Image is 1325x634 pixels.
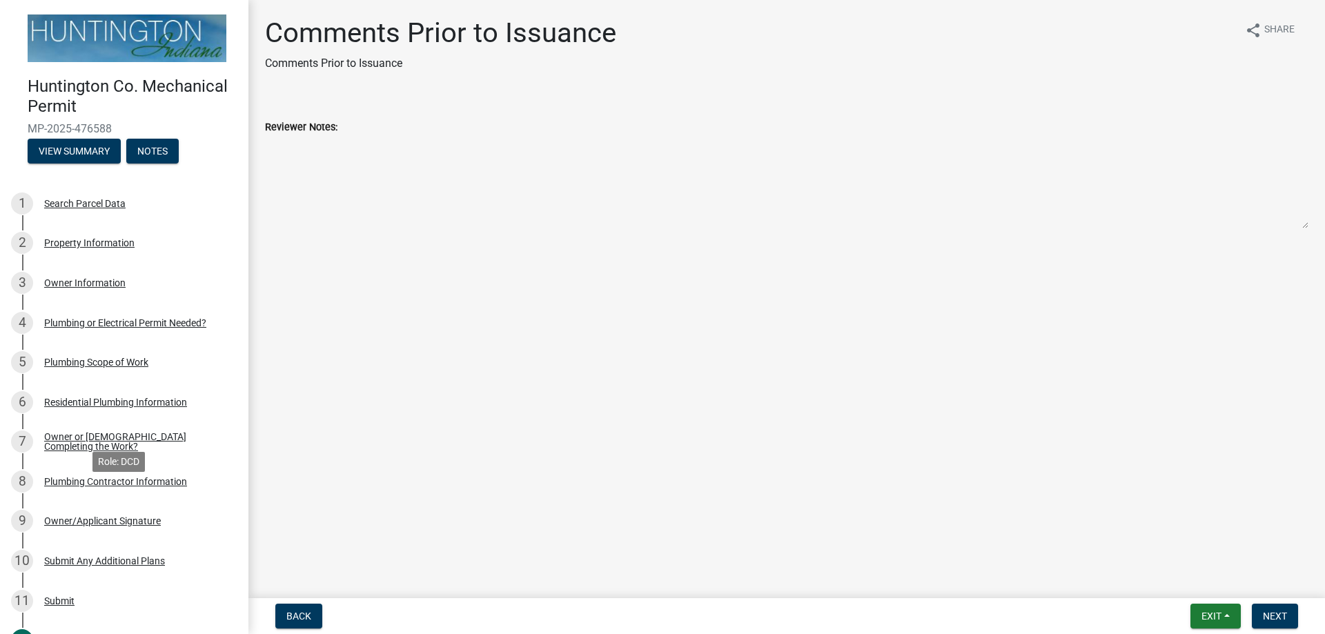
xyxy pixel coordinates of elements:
div: Plumbing Scope of Work [44,357,148,367]
span: Exit [1201,611,1221,622]
span: MP-2025-476588 [28,122,221,135]
button: Next [1252,604,1298,628]
div: Submit [44,596,75,606]
label: Reviewer Notes: [265,123,337,132]
wm-modal-confirm: Notes [126,146,179,157]
div: Owner Information [44,278,126,288]
img: Huntington County, Indiana [28,14,226,62]
button: View Summary [28,139,121,164]
div: 8 [11,470,33,493]
div: Search Parcel Data [44,199,126,208]
button: Back [275,604,322,628]
div: Owner/Applicant Signature [44,516,161,526]
div: 7 [11,430,33,453]
wm-modal-confirm: Summary [28,146,121,157]
div: Residential Plumbing Information [44,397,187,407]
div: Role: DCD [92,452,145,472]
button: Exit [1190,604,1241,628]
button: shareShare [1234,17,1306,43]
div: 3 [11,272,33,294]
span: Share [1264,22,1295,39]
div: 11 [11,590,33,612]
div: 6 [11,391,33,413]
div: Submit Any Additional Plans [44,556,165,566]
div: Property Information [44,238,135,248]
button: Notes [126,139,179,164]
div: Owner or [DEMOGRAPHIC_DATA] Completing the Work? [44,432,226,451]
i: share [1245,22,1262,39]
div: 1 [11,192,33,215]
div: Plumbing or Electrical Permit Needed? [44,318,206,328]
div: Plumbing Contractor Information [44,477,187,486]
div: 9 [11,510,33,532]
div: 5 [11,351,33,373]
div: 2 [11,232,33,254]
h1: Comments Prior to Issuance [265,17,616,50]
h4: Huntington Co. Mechanical Permit [28,77,237,117]
div: 10 [11,550,33,572]
span: Next [1263,611,1287,622]
p: Comments Prior to Issuance [265,55,616,72]
div: 4 [11,312,33,334]
span: Back [286,611,311,622]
